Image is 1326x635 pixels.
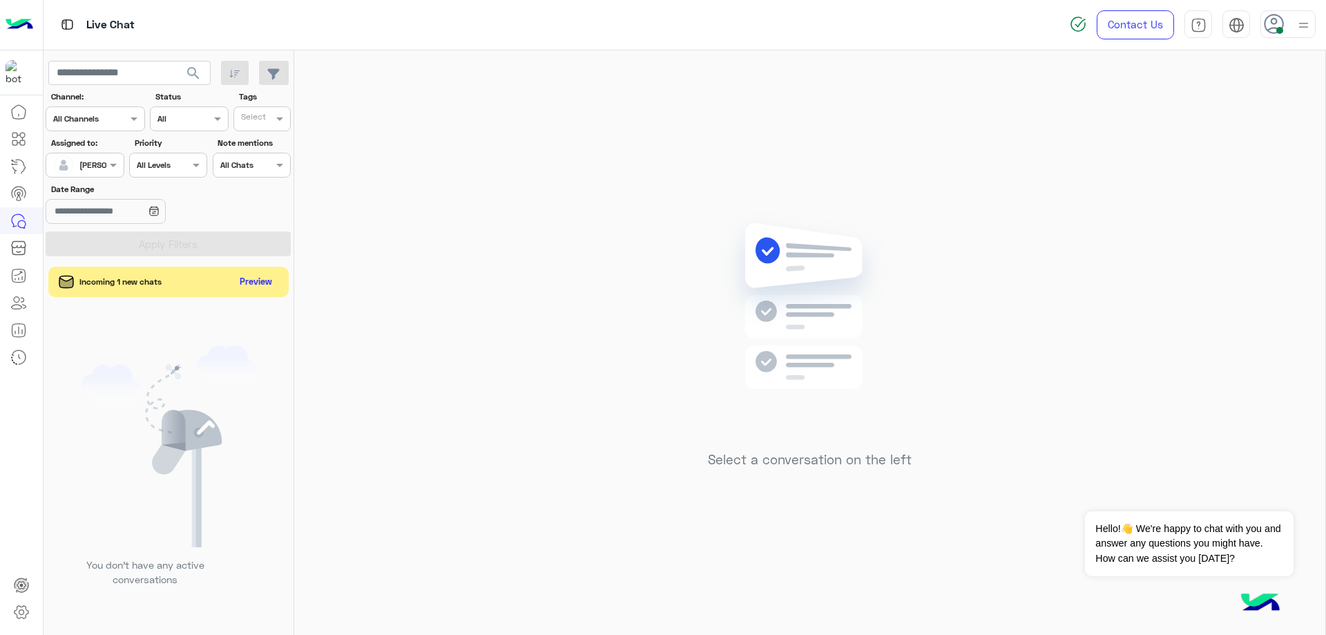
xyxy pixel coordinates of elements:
label: Priority [135,137,206,149]
button: Apply Filters [46,231,291,256]
img: tab [59,16,76,33]
img: tab [1191,17,1207,33]
img: no messages [710,212,910,442]
button: search [177,61,211,91]
button: Preview [234,272,278,292]
label: Tags [239,91,289,103]
h5: Select a conversation on the left [708,452,912,468]
label: Status [155,91,227,103]
img: hulul-logo.png [1236,580,1285,628]
span: Incoming 1 new chats [79,276,162,288]
img: defaultAdmin.png [54,155,73,175]
img: spinner [1070,16,1086,32]
label: Assigned to: [51,137,122,149]
img: empty users [81,345,256,547]
label: Channel: [51,91,144,103]
label: Note mentions [218,137,289,149]
img: tab [1229,17,1245,33]
a: tab [1184,10,1212,39]
p: You don’t have any active conversations [75,558,215,587]
span: Hello!👋 We're happy to chat with you and answer any questions you might have. How can we assist y... [1085,511,1293,576]
p: Live Chat [86,16,135,35]
label: Date Range [51,183,206,196]
img: Logo [6,10,33,39]
img: profile [1295,17,1312,34]
img: 713415422032625 [6,60,30,85]
span: search [185,65,202,82]
div: Select [239,111,266,126]
a: Contact Us [1097,10,1174,39]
